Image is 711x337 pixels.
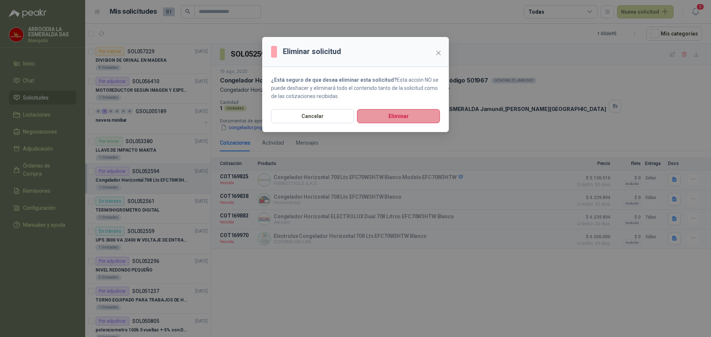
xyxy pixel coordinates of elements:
[271,77,397,83] strong: ¿Está seguro de que desea eliminar esta solicitud?
[357,109,440,123] button: Eliminar
[271,76,440,100] p: Esta acción NO se puede deshacer y eliminará todo el contenido tanto de la solicitud como de las ...
[283,46,341,57] h3: Eliminar solicitud
[435,50,441,56] span: close
[433,47,444,59] button: Close
[271,109,354,123] button: Cancelar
